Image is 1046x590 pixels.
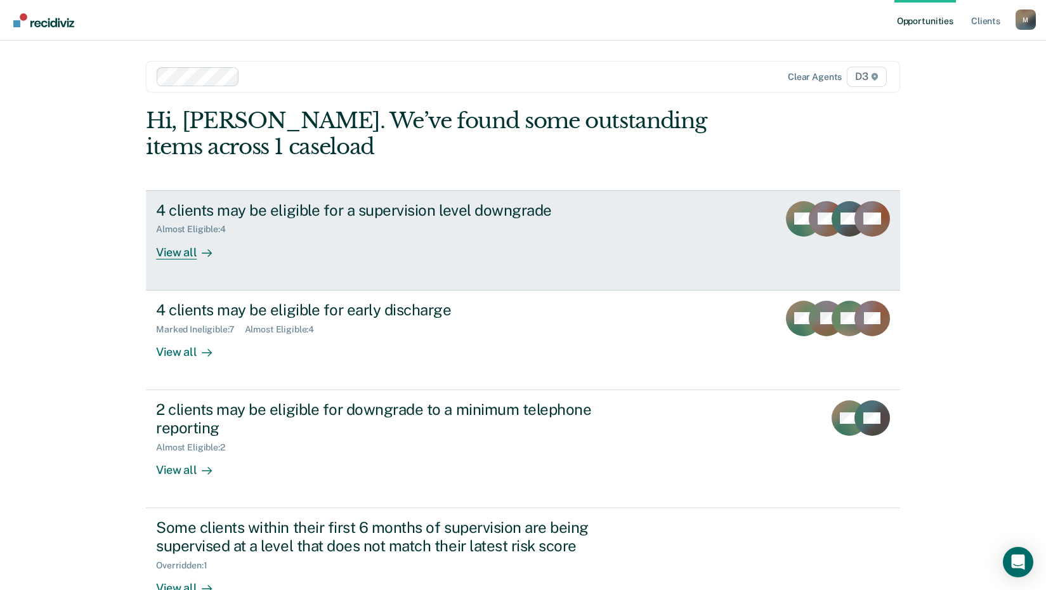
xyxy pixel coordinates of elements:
div: Almost Eligible : 4 [245,324,325,335]
div: 4 clients may be eligible for early discharge [156,301,601,319]
div: M [1016,10,1036,30]
a: 4 clients may be eligible for a supervision level downgradeAlmost Eligible:4View all [146,190,900,291]
div: Some clients within their first 6 months of supervision are being supervised at a level that does... [156,518,601,555]
div: Overridden : 1 [156,560,217,571]
div: Almost Eligible : 4 [156,224,236,235]
div: View all [156,452,227,477]
div: Open Intercom Messenger [1003,547,1033,577]
a: 2 clients may be eligible for downgrade to a minimum telephone reportingAlmost Eligible:2View all [146,390,900,508]
div: Hi, [PERSON_NAME]. We’ve found some outstanding items across 1 caseload [146,108,749,160]
div: Almost Eligible : 2 [156,442,235,453]
span: D3 [847,67,887,87]
div: 4 clients may be eligible for a supervision level downgrade [156,201,601,220]
div: 2 clients may be eligible for downgrade to a minimum telephone reporting [156,400,601,437]
div: Clear agents [788,72,842,82]
button: Profile dropdown button [1016,10,1036,30]
div: View all [156,334,227,359]
img: Recidiviz [13,13,74,27]
div: Marked Ineligible : 7 [156,324,244,335]
a: 4 clients may be eligible for early dischargeMarked Ineligible:7Almost Eligible:4View all [146,291,900,390]
div: View all [156,235,227,259]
